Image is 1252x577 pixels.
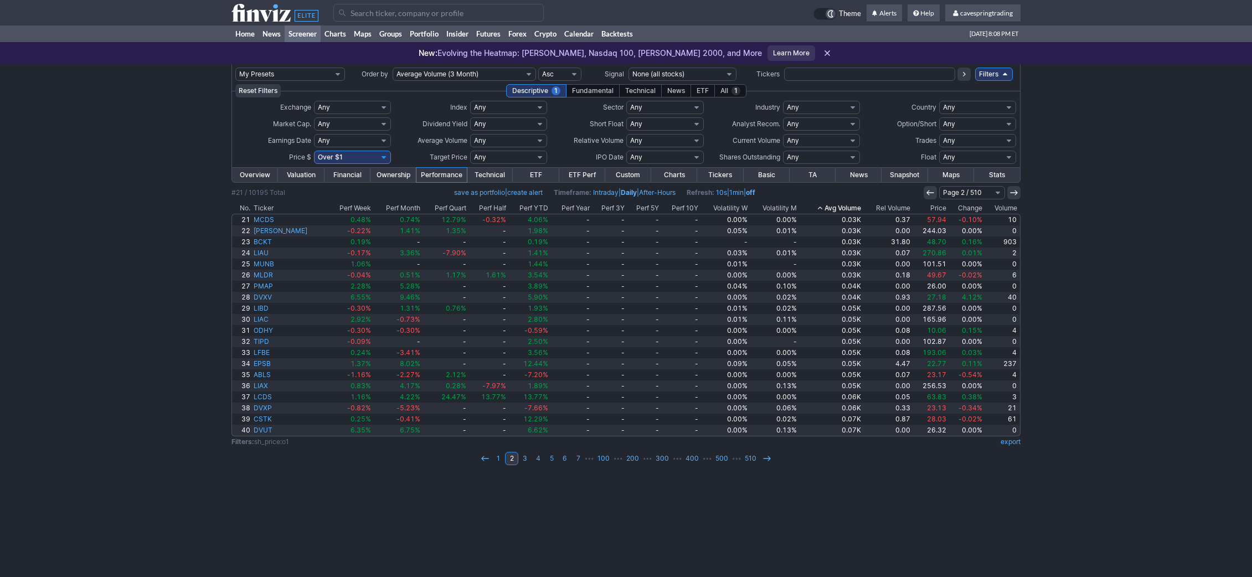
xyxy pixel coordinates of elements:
a: Intraday [593,188,619,197]
a: 49.67 [912,270,947,281]
a: 0.03% [700,248,749,259]
span: 1.35% [446,226,466,235]
a: -0.73% [373,314,422,325]
a: - [468,314,508,325]
a: 0.00% [948,303,985,314]
a: -0.04% [327,270,373,281]
a: Performance [416,168,467,182]
a: 0.19% [327,236,373,248]
a: - [468,292,508,303]
span: -0.17% [347,249,371,257]
a: 0.00 [863,281,912,292]
span: 0.74% [400,215,420,224]
a: 0.03K [798,248,863,259]
a: - [661,214,700,225]
a: 0.16% [948,236,985,248]
a: - [550,303,591,314]
a: 29 [232,303,252,314]
a: 31 [232,325,252,336]
a: 0.00% [749,214,798,225]
span: 3.36% [400,249,420,257]
a: Valuation [278,168,324,182]
a: - [626,248,661,259]
a: - [626,236,661,248]
a: 4.12% [948,292,985,303]
a: Technical [467,168,513,182]
a: Portfolio [406,25,442,42]
a: 0.08 [863,325,912,336]
a: create alert [507,188,543,197]
a: 0.00% [700,292,749,303]
span: 5.28% [400,282,420,290]
a: 0.11% [749,314,798,325]
a: 10 [984,214,1020,225]
a: 10.06 [912,325,947,336]
a: 0.04% [700,281,749,292]
span: 2.92% [351,315,371,323]
a: Backtests [597,25,637,42]
span: 4.12% [962,293,982,301]
a: 3.36% [373,248,422,259]
a: 0.03K [798,259,863,270]
a: 0.07 [863,248,912,259]
a: Theme [813,8,861,20]
span: 12.79% [441,215,466,224]
input: Search [333,4,544,22]
a: 0.19% [508,236,550,248]
a: 0 [984,314,1020,325]
a: 0.00% [948,314,985,325]
a: - [591,214,626,225]
a: Custom [605,168,651,182]
span: 0.19% [528,238,548,246]
span: 48.70 [927,238,946,246]
a: Screener [285,25,321,42]
a: BCKT [252,236,327,248]
a: -0.30% [373,325,422,336]
a: - [468,236,508,248]
a: 22 [232,225,252,236]
a: -0.22% [327,225,373,236]
a: 0.00 [863,259,912,270]
a: - [661,259,700,270]
a: - [550,259,591,270]
a: 31.80 [863,236,912,248]
a: Financial [324,168,370,182]
a: 0.01% [700,259,749,270]
a: 1.93% [508,303,550,314]
a: Overview [232,168,278,182]
a: 1.44% [508,259,550,270]
a: 4.06% [508,214,550,225]
a: - [468,303,508,314]
a: -0.32% [468,214,508,225]
a: 0.00% [749,325,798,336]
span: -7.90% [442,249,466,257]
a: 5.28% [373,281,422,292]
a: 287.56 [912,303,947,314]
a: - [661,236,700,248]
a: 4 [984,325,1020,336]
span: 3.54% [528,271,548,279]
a: 3.54% [508,270,550,281]
a: 101.51 [912,259,947,270]
a: - [422,314,468,325]
a: 6 [984,270,1020,281]
span: 1.41% [528,249,548,257]
div: Technical [619,84,662,97]
a: - [591,225,626,236]
a: - [591,270,626,281]
a: 0.00 [863,225,912,236]
a: 0.03K [798,236,863,248]
a: Futures [472,25,504,42]
a: Groups [375,25,406,42]
a: 2.92% [327,314,373,325]
a: MLDR [252,270,327,281]
a: - [550,325,591,336]
a: 0.48% [327,214,373,225]
a: 0 [984,225,1020,236]
a: 0.93 [863,292,912,303]
a: [PERSON_NAME] [252,225,327,236]
a: 1.17% [422,270,468,281]
a: 1.61% [468,270,508,281]
a: MUNB [252,259,327,270]
a: - [626,225,661,236]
